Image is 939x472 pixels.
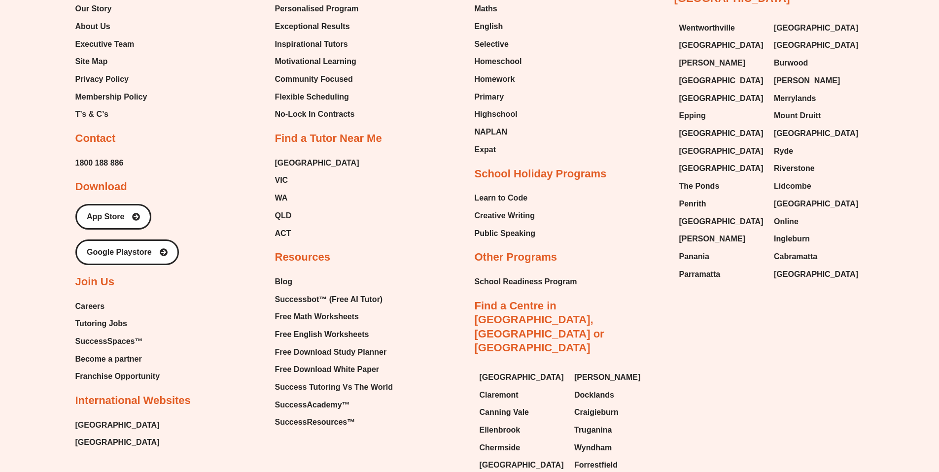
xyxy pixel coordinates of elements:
a: [GEOGRAPHIC_DATA] [679,161,765,176]
span: Penrith [679,197,706,211]
a: [GEOGRAPHIC_DATA] [774,21,859,35]
span: Cabramatta [774,249,817,264]
a: Blog [275,274,393,289]
span: Merrylands [774,91,816,106]
span: Docklands [574,388,614,403]
a: Lidcombe [774,179,859,194]
a: Become a partner [75,352,160,367]
a: Success Tutoring Vs The World [275,380,393,395]
a: Franchise Opportunity [75,369,160,384]
a: Parramatta [679,267,765,282]
span: Site Map [75,54,108,69]
span: English [475,19,503,34]
span: Craigieburn [574,405,619,420]
span: Expat [475,142,496,157]
span: Panania [679,249,709,264]
a: [GEOGRAPHIC_DATA] [75,435,160,450]
span: [GEOGRAPHIC_DATA] [679,38,764,53]
a: [GEOGRAPHIC_DATA] [480,370,565,385]
a: [PERSON_NAME] [679,232,765,246]
span: Flexible Scheduling [275,90,349,104]
span: Wyndham [574,440,612,455]
a: Chermside [480,440,565,455]
a: Online [774,214,859,229]
span: Public Speaking [475,226,536,241]
h2: Download [75,180,127,194]
span: Highschool [475,107,518,122]
a: SuccessSpaces™ [75,334,160,349]
a: Homework [475,72,522,87]
a: [GEOGRAPHIC_DATA] [679,73,765,88]
span: Ellenbrook [480,423,521,438]
span: SuccessResources™ [275,415,355,430]
a: Membership Policy [75,90,147,104]
a: Exceptional Results [275,19,359,34]
span: WA [275,191,288,205]
span: Claremont [480,388,519,403]
a: Claremont [480,388,565,403]
span: Epping [679,108,706,123]
span: [GEOGRAPHIC_DATA] [679,126,764,141]
h2: School Holiday Programs [475,167,607,181]
a: [PERSON_NAME] [679,56,765,70]
a: Panania [679,249,765,264]
a: Creative Writing [475,208,536,223]
span: Maths [475,1,497,16]
a: [GEOGRAPHIC_DATA] [75,418,160,433]
a: Riverstone [774,161,859,176]
a: Ryde [774,144,859,159]
span: Personalised Program [275,1,359,16]
a: Cabramatta [774,249,859,264]
span: Free Download Study Planner [275,345,387,360]
span: [GEOGRAPHIC_DATA] [679,91,764,106]
a: English [475,19,522,34]
a: [GEOGRAPHIC_DATA] [774,197,859,211]
a: No-Lock In Contracts [275,107,359,122]
span: [PERSON_NAME] [679,56,745,70]
span: NAPLAN [475,125,508,139]
a: Our Story [75,1,147,16]
span: Mount Druitt [774,108,821,123]
a: 1800 188 886 [75,156,124,170]
span: Homework [475,72,515,87]
span: Executive Team [75,37,135,52]
iframe: Chat Widget [770,361,939,472]
span: SuccessSpaces™ [75,334,143,349]
a: Executive Team [75,37,147,52]
a: [GEOGRAPHIC_DATA] [275,156,359,170]
span: Creative Writing [475,208,535,223]
a: School Readiness Program [475,274,577,289]
span: [GEOGRAPHIC_DATA] [480,370,564,385]
a: [GEOGRAPHIC_DATA] [774,267,859,282]
span: Successbot™ (Free AI Tutor) [275,292,383,307]
a: Site Map [75,54,147,69]
span: [GEOGRAPHIC_DATA] [679,73,764,88]
span: Burwood [774,56,808,70]
a: Careers [75,299,160,314]
span: Tutoring Jobs [75,316,127,331]
span: [PERSON_NAME] [774,73,840,88]
a: About Us [75,19,147,34]
span: Learn to Code [475,191,528,205]
a: Find a Centre in [GEOGRAPHIC_DATA], [GEOGRAPHIC_DATA] or [GEOGRAPHIC_DATA] [475,300,604,354]
a: Canning Vale [480,405,565,420]
a: T’s & C’s [75,107,147,122]
a: Privacy Policy [75,72,147,87]
span: Homeschool [475,54,522,69]
span: Chermside [480,440,521,455]
a: Penrith [679,197,765,211]
a: [GEOGRAPHIC_DATA] [679,38,765,53]
a: Free Download White Paper [275,362,393,377]
a: Highschool [475,107,522,122]
a: Google Playstore [75,239,179,265]
span: Privacy Policy [75,72,129,87]
a: VIC [275,173,359,188]
span: App Store [87,213,124,221]
a: Craigieburn [574,405,660,420]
